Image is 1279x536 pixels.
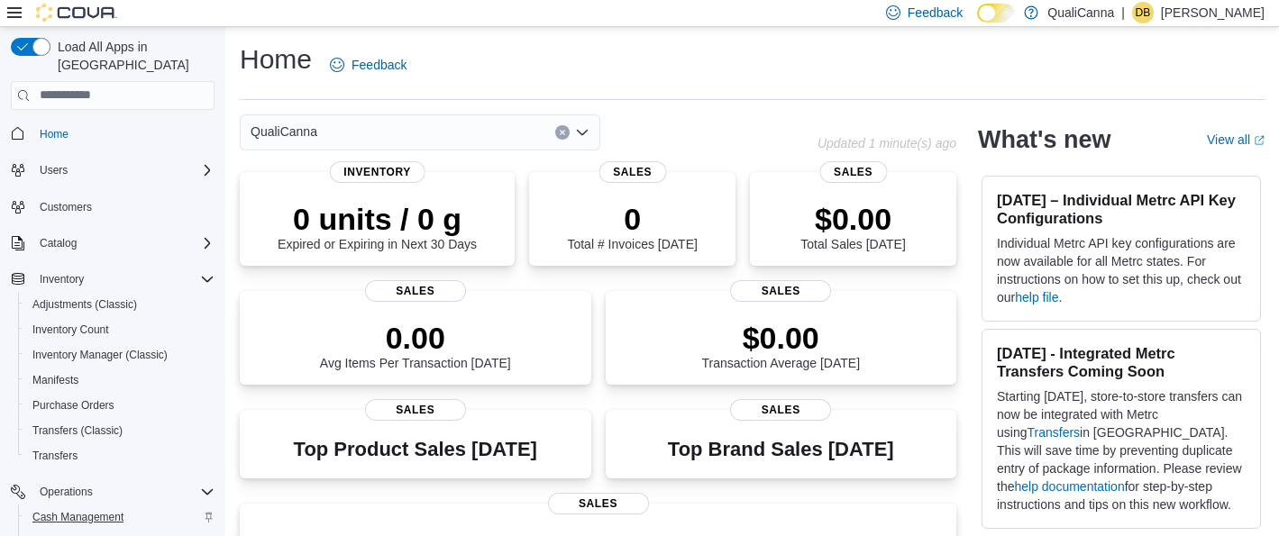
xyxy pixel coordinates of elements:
span: Purchase Orders [32,398,114,413]
a: Customers [32,196,99,218]
span: Customers [40,200,92,214]
span: Manifests [25,369,215,391]
a: Home [32,123,76,145]
a: Purchase Orders [25,395,122,416]
span: Users [32,159,215,181]
button: Inventory Count [18,317,222,342]
p: 0 [567,201,697,237]
span: Adjustments (Classic) [25,294,215,315]
span: Inventory Manager (Classic) [25,344,215,366]
p: | [1121,2,1125,23]
button: Clear input [555,125,570,140]
div: Expired or Expiring in Next 30 Days [278,201,477,251]
p: $0.00 [701,320,860,356]
button: Customers [4,194,222,220]
span: Sales [819,161,887,183]
span: Sales [730,280,831,302]
span: Feedback [908,4,963,22]
span: Users [40,163,68,177]
span: Inventory [40,272,84,286]
a: View allExternal link [1207,132,1265,147]
div: Dallin Brenton [1132,2,1154,23]
button: Catalog [4,231,222,256]
span: Inventory [32,268,215,290]
div: Total # Invoices [DATE] [567,201,697,251]
h1: Home [240,41,312,77]
a: Transfers [1027,425,1080,440]
p: QualiCanna [1047,2,1114,23]
button: Inventory [4,267,222,292]
span: QualiCanna [251,121,317,142]
span: Operations [40,485,93,499]
button: Home [4,121,222,147]
a: Manifests [25,369,86,391]
span: Catalog [32,232,215,254]
button: Users [32,159,75,181]
a: Inventory Manager (Classic) [25,344,175,366]
h3: [DATE] – Individual Metrc API Key Configurations [997,191,1246,227]
span: Operations [32,481,215,503]
a: Transfers [25,445,85,467]
span: Inventory Manager (Classic) [32,348,168,362]
span: Purchase Orders [25,395,215,416]
span: Inventory Count [25,319,215,341]
a: Inventory Count [25,319,116,341]
button: Purchase Orders [18,393,222,418]
a: Cash Management [25,506,131,528]
span: Home [32,123,215,145]
input: Dark Mode [977,4,1015,23]
span: Feedback [352,56,407,74]
h2: What's new [978,125,1110,154]
svg: External link [1254,135,1265,146]
span: DB [1136,2,1151,23]
div: Total Sales [DATE] [800,201,905,251]
span: Manifests [32,373,78,387]
button: Operations [32,481,100,503]
button: Cash Management [18,504,222,530]
button: Catalog [32,232,84,254]
span: Sales [365,399,466,421]
p: Updated 1 minute(s) ago [818,136,956,150]
button: Inventory Manager (Classic) [18,342,222,368]
p: $0.00 [800,201,905,237]
span: Cash Management [25,506,215,528]
button: Transfers (Classic) [18,418,222,443]
h3: [DATE] - Integrated Metrc Transfers Coming Soon [997,344,1246,380]
p: [PERSON_NAME] [1161,2,1265,23]
span: Transfers [32,449,78,463]
h3: Top Brand Sales [DATE] [668,439,894,460]
a: help file [1015,290,1058,304]
span: Load All Apps in [GEOGRAPHIC_DATA] [50,38,215,74]
span: Catalog [40,236,77,250]
span: Cash Management [32,510,123,524]
span: Transfers [25,445,215,467]
span: Inventory [329,161,425,183]
span: Sales [598,161,666,183]
span: Home [40,127,69,141]
img: Cova [36,4,117,22]
button: Transfers [18,443,222,468]
p: 0.00 [320,320,511,356]
span: Customers [32,195,215,218]
button: Users [4,158,222,183]
a: Adjustments (Classic) [25,294,144,315]
span: Sales [365,280,466,302]
p: 0 units / 0 g [278,201,477,237]
span: Transfers (Classic) [25,420,215,441]
p: Individual Metrc API key configurations are now available for all Metrc states. For instructions ... [997,234,1246,306]
span: Inventory Count [32,323,109,337]
span: Sales [548,493,649,514]
div: Avg Items Per Transaction [DATE] [320,320,511,370]
h3: Top Product Sales [DATE] [294,439,537,460]
span: Adjustments (Classic) [32,297,137,312]
a: help documentation [1014,479,1124,494]
a: Transfers (Classic) [25,420,130,441]
button: Inventory [32,268,91,290]
button: Operations [4,479,222,504]
a: Feedback [323,47,414,83]
button: Manifests [18,368,222,393]
p: Starting [DATE], store-to-store transfers can now be integrated with Metrc using in [GEOGRAPHIC_D... [997,387,1246,513]
span: Transfers (Classic) [32,423,123,438]
button: Adjustments (Classic) [18,292,222,317]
